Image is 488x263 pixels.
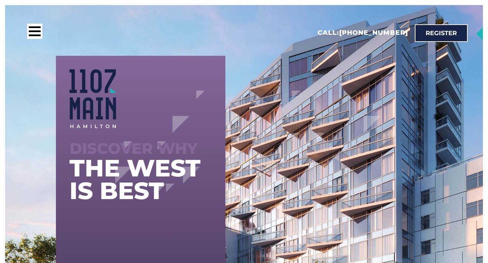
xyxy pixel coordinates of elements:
[339,29,408,37] a: [PHONE_NUMBER]
[426,30,457,36] span: Register
[415,24,468,42] a: Register
[69,157,212,202] h1: the west is best
[69,142,212,156] div: Discover why
[318,29,408,37] h2: Call:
